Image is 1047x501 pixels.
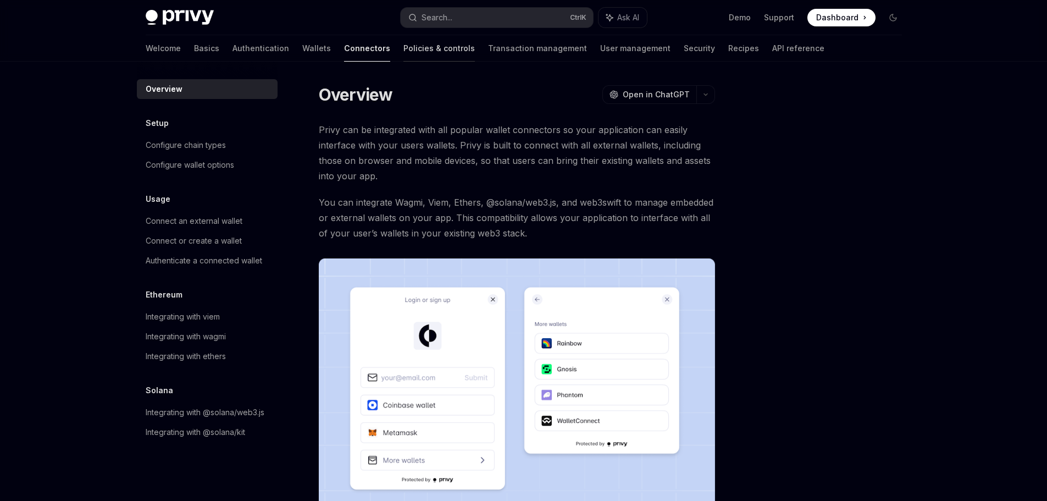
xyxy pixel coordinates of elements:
[146,426,245,439] div: Integrating with @solana/kit
[729,12,751,23] a: Demo
[570,13,586,22] span: Ctrl K
[146,117,169,130] h5: Setup
[344,35,390,62] a: Connectors
[302,35,331,62] a: Wallets
[137,403,278,422] a: Integrating with @solana/web3.js
[146,158,234,172] div: Configure wallet options
[137,155,278,175] a: Configure wallet options
[684,35,715,62] a: Security
[137,422,278,442] a: Integrating with @solana/kit
[137,79,278,99] a: Overview
[137,346,278,366] a: Integrating with ethers
[764,12,794,23] a: Support
[137,211,278,231] a: Connect an external wallet
[599,8,647,27] button: Ask AI
[146,10,214,25] img: dark logo
[816,12,858,23] span: Dashboard
[146,330,226,343] div: Integrating with wagmi
[401,8,593,27] button: Search...CtrlK
[137,251,278,271] a: Authenticate a connected wallet
[146,350,226,363] div: Integrating with ethers
[319,122,715,184] span: Privy can be integrated with all popular wallet connectors so your application can easily interfa...
[146,82,182,96] div: Overview
[488,35,587,62] a: Transaction management
[146,310,220,323] div: Integrating with viem
[194,35,219,62] a: Basics
[137,135,278,155] a: Configure chain types
[602,85,696,104] button: Open in ChatGPT
[137,307,278,327] a: Integrating with viem
[146,139,226,152] div: Configure chain types
[146,35,181,62] a: Welcome
[232,35,289,62] a: Authentication
[807,9,876,26] a: Dashboard
[623,89,690,100] span: Open in ChatGPT
[146,234,242,247] div: Connect or create a wallet
[319,85,393,104] h1: Overview
[403,35,475,62] a: Policies & controls
[600,35,671,62] a: User management
[728,35,759,62] a: Recipes
[319,195,715,241] span: You can integrate Wagmi, Viem, Ethers, @solana/web3.js, and web3swift to manage embedded or exter...
[884,9,902,26] button: Toggle dark mode
[146,192,170,206] h5: Usage
[146,214,242,228] div: Connect an external wallet
[137,327,278,346] a: Integrating with wagmi
[772,35,824,62] a: API reference
[146,288,182,301] h5: Ethereum
[422,11,452,24] div: Search...
[146,254,262,267] div: Authenticate a connected wallet
[617,12,639,23] span: Ask AI
[146,406,264,419] div: Integrating with @solana/web3.js
[146,384,173,397] h5: Solana
[137,231,278,251] a: Connect or create a wallet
